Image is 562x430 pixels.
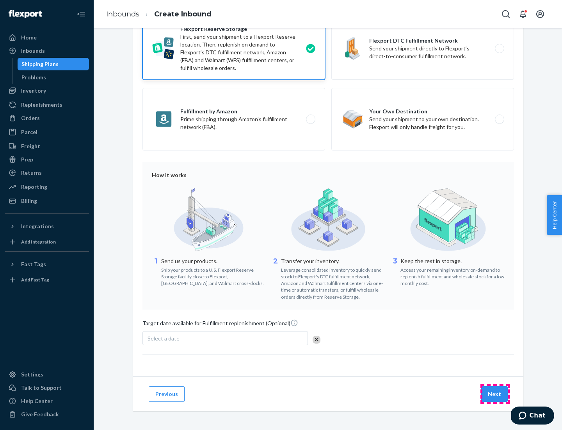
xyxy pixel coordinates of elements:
[148,335,180,342] span: Select a date
[481,386,508,402] button: Next
[5,195,89,207] a: Billing
[281,265,385,300] div: Leverage consolidated inventory to quickly send stock to Flexport's DTC fulfillment network, Amaz...
[5,368,89,381] a: Settings
[100,3,218,26] ol: breadcrumbs
[106,10,139,18] a: Inbounds
[21,397,53,405] div: Help Center
[21,142,40,150] div: Freight
[21,128,37,136] div: Parcel
[21,169,42,177] div: Returns
[281,257,385,265] p: Transfer your inventory.
[21,101,62,109] div: Replenishments
[21,276,49,283] div: Add Fast Tag
[5,382,89,394] button: Talk to Support
[21,410,59,418] div: Give Feedback
[21,34,37,41] div: Home
[5,153,89,166] a: Prep
[21,47,45,55] div: Inbounds
[498,6,514,22] button: Open Search Box
[515,6,531,22] button: Open notifications
[532,6,548,22] button: Open account menu
[73,6,89,22] button: Close Navigation
[272,256,279,300] div: 2
[21,260,46,268] div: Fast Tags
[21,371,43,378] div: Settings
[18,71,89,84] a: Problems
[5,408,89,421] button: Give Feedback
[511,407,554,426] iframe: Opens a widget where you can chat to one of our agents
[5,220,89,233] button: Integrations
[5,112,89,124] a: Orders
[5,84,89,97] a: Inventory
[152,256,160,287] div: 1
[5,99,89,111] a: Replenishments
[161,257,265,265] p: Send us your products.
[142,319,298,330] span: Target date available for Fulfillment replenishment (Optional)
[152,171,505,179] div: How it works
[154,10,212,18] a: Create Inbound
[5,126,89,138] a: Parcel
[21,114,40,122] div: Orders
[547,195,562,235] button: Help Center
[21,87,46,95] div: Inventory
[5,258,89,271] button: Fast Tags
[21,183,47,191] div: Reporting
[21,156,33,163] div: Prep
[5,167,89,179] a: Returns
[5,274,89,286] a: Add Fast Tag
[21,222,54,230] div: Integrations
[149,386,185,402] button: Previous
[5,236,89,248] a: Add Integration
[400,265,505,287] div: Access your remaining inventory on-demand to replenish fulfillment and wholesale stock for a low ...
[5,140,89,152] a: Freight
[21,60,59,68] div: Shipping Plans
[5,395,89,407] a: Help Center
[21,197,37,205] div: Billing
[5,45,89,57] a: Inbounds
[18,58,89,70] a: Shipping Plans
[5,31,89,44] a: Home
[21,73,46,81] div: Problems
[9,10,42,18] img: Flexport logo
[391,256,399,287] div: 3
[5,181,89,193] a: Reporting
[21,384,62,392] div: Talk to Support
[161,265,265,287] div: Ship your products to a U.S. Flexport Reserve Storage facility close to Flexport, [GEOGRAPHIC_DAT...
[21,238,56,245] div: Add Integration
[400,257,505,265] p: Keep the rest in storage.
